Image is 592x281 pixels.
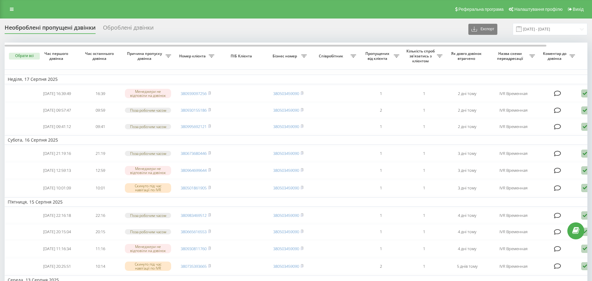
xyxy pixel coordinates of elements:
[273,246,299,251] a: 380503459090
[402,162,446,179] td: 1
[405,49,437,63] span: Кількість спроб зв'язатись з клієнтом
[35,180,79,196] td: [DATE] 10:01:09
[79,162,122,179] td: 12:59
[103,24,154,34] div: Оброблені дзвінки
[181,213,207,218] a: 380983469512
[125,166,171,175] div: Менеджери не відповіли на дзвінок
[181,246,207,251] a: 380930811760
[446,258,489,275] td: 5 днів тому
[125,89,171,98] div: Менеджери не відповіли на дзвінок
[402,85,446,102] td: 1
[489,85,538,102] td: IVR Временная
[79,224,122,239] td: 20:15
[273,91,299,96] a: 380503459090
[402,180,446,196] td: 1
[359,208,402,223] td: 1
[402,146,446,161] td: 1
[125,51,166,61] span: Причина пропуску дзвінка
[468,24,497,35] button: Експорт
[362,51,394,61] span: Пропущених від клієнта
[359,103,402,118] td: 2
[359,224,402,239] td: 1
[35,208,79,223] td: [DATE] 22:16:18
[125,183,171,192] div: Скинуто під час навігації по IVR
[181,107,207,113] a: 380930155186
[489,180,538,196] td: IVR Временная
[181,167,207,173] a: 380964699644
[489,224,538,239] td: IVR Временная
[359,85,402,102] td: 1
[446,103,489,118] td: 2 дні тому
[35,146,79,161] td: [DATE] 21:19:16
[35,224,79,239] td: [DATE] 20:15:04
[35,258,79,275] td: [DATE] 20:25:51
[402,258,446,275] td: 1
[181,151,207,156] a: 380673680446
[79,208,122,223] td: 22:16
[489,208,538,223] td: IVR Временная
[402,103,446,118] td: 1
[125,124,171,129] div: Поза робочим часом
[402,119,446,134] td: 1
[125,262,171,271] div: Скинуто під час навігації по IVR
[359,162,402,179] td: 1
[125,213,171,218] div: Поза робочим часом
[273,151,299,156] a: 380503459090
[125,151,171,156] div: Поза робочим часом
[446,119,489,134] td: 2 дні тому
[35,162,79,179] td: [DATE] 12:59:13
[79,180,122,196] td: 10:01
[359,119,402,134] td: 1
[177,54,209,59] span: Номер клієнта
[181,229,207,234] a: 380665616553
[573,7,584,12] span: Вихід
[79,241,122,257] td: 11:16
[181,124,207,129] a: 380995692121
[40,51,74,61] span: Час першого дзвінка
[313,54,351,59] span: Співробітник
[273,213,299,218] a: 380503459090
[181,91,207,96] a: 380939097256
[181,263,207,269] a: 380735393665
[181,185,207,191] a: 380501861905
[402,241,446,257] td: 1
[402,224,446,239] td: 1
[359,258,402,275] td: 2
[359,146,402,161] td: 1
[273,263,299,269] a: 380503459090
[458,7,504,12] span: Реферальна програма
[79,119,122,134] td: 09:41
[446,241,489,257] td: 4 дні тому
[541,51,569,61] span: Коментар до дзвінка
[446,224,489,239] td: 4 дні тому
[446,162,489,179] td: 3 дні тому
[489,162,538,179] td: IVR Временная
[273,185,299,191] a: 380503459090
[273,107,299,113] a: 380503459090
[125,108,171,113] div: Поза робочим часом
[489,241,538,257] td: IVR Временная
[492,51,529,61] span: Назва схеми переадресації
[450,51,484,61] span: Як довго дзвінок втрачено
[270,54,301,59] span: Бізнес номер
[79,146,122,161] td: 21:19
[35,103,79,118] td: [DATE] 09:57:47
[402,208,446,223] td: 1
[273,229,299,234] a: 380503459090
[446,208,489,223] td: 4 дні тому
[79,85,122,102] td: 16:39
[35,241,79,257] td: [DATE] 11:16:34
[9,53,40,60] button: Обрати всі
[359,241,402,257] td: 1
[79,103,122,118] td: 09:59
[489,146,538,161] td: IVR Временная
[125,244,171,253] div: Менеджери не відповіли на дзвінок
[273,124,299,129] a: 380503459090
[489,119,538,134] td: IVR Временная
[79,258,122,275] td: 10:14
[5,24,96,34] div: Необроблені пропущені дзвінки
[514,7,562,12] span: Налаштування профілю
[273,167,299,173] a: 380503459090
[359,180,402,196] td: 1
[446,146,489,161] td: 3 дні тому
